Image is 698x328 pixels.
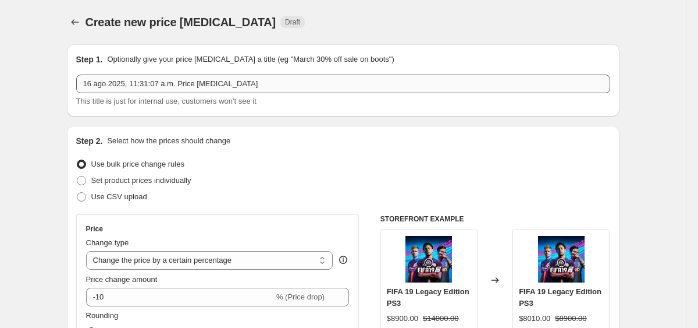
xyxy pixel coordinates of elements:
[86,16,276,29] span: Create new price [MEDICAL_DATA]
[555,313,586,325] strike: $8900.00
[107,54,394,65] p: Optionally give your price [MEDICAL_DATA] a title (eg "March 30% off sale on boots")
[67,14,83,30] button: Price change jobs
[76,75,610,93] input: 30% off holiday sale
[86,288,274,306] input: -15
[285,17,300,27] span: Draft
[405,236,452,283] img: fifa-19-20192109571950_1_80x.jpg
[76,135,103,147] h2: Step 2.
[91,160,184,168] span: Use bulk price change rules
[519,287,601,308] span: FIFA 19 Legacy Edition PS3
[337,254,349,266] div: help
[86,238,129,247] span: Change type
[387,287,469,308] span: FIFA 19 Legacy Edition PS3
[519,313,550,325] div: $8010.00
[91,192,147,201] span: Use CSV upload
[423,313,458,325] strike: $14000.00
[380,214,610,224] h6: STOREFRONT EXAMPLE
[76,97,257,105] span: This title is just for internal use, customers won't see it
[86,275,158,284] span: Price change amount
[76,54,103,65] h2: Step 1.
[538,236,585,283] img: fifa-19-20192109571950_1_80x.jpg
[107,135,230,147] p: Select how the prices should change
[86,311,119,320] span: Rounding
[91,176,191,185] span: Set product prices individually
[86,224,103,234] h3: Price
[276,292,325,301] span: % (Price drop)
[387,313,418,325] div: $8900.00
